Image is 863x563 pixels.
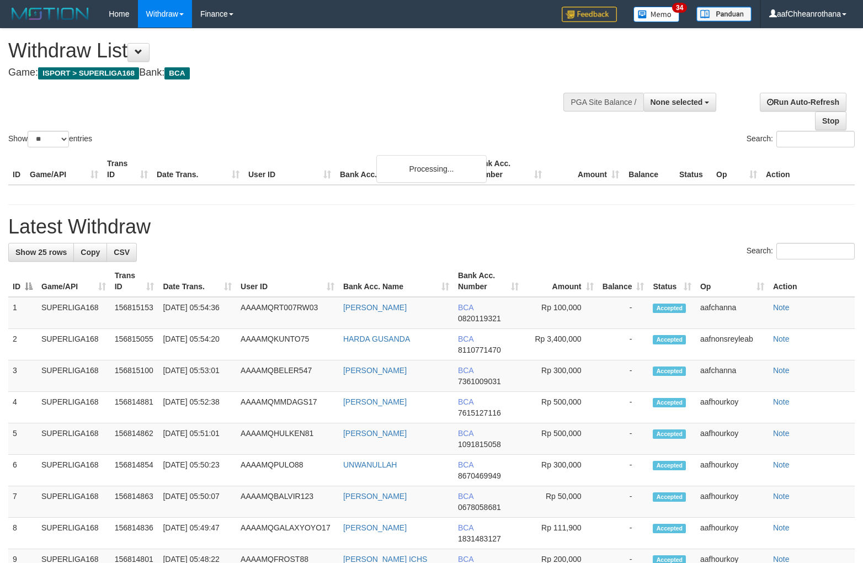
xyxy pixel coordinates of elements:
a: Note [773,303,790,312]
label: Search: [747,243,855,259]
th: User ID: activate to sort column ascending [236,265,339,297]
th: Action [769,265,855,297]
a: [PERSON_NAME] [343,523,407,532]
td: AAAAMQRT007RW03 [236,297,339,329]
select: Showentries [28,131,69,147]
td: 7 [8,486,37,518]
td: [DATE] 05:53:01 [158,360,236,392]
th: Bank Acc. Number [469,153,546,185]
span: Copy 0820119321 to clipboard [458,314,501,323]
td: 8 [8,518,37,549]
input: Search: [776,131,855,147]
span: Copy 8110771470 to clipboard [458,346,501,354]
th: Bank Acc. Number: activate to sort column ascending [454,265,523,297]
a: CSV [106,243,137,262]
td: 156815055 [110,329,159,360]
td: [DATE] 05:52:38 [158,392,236,423]
td: [DATE] 05:49:47 [158,518,236,549]
td: Rp 100,000 [523,297,598,329]
th: Balance: activate to sort column ascending [598,265,649,297]
a: Note [773,366,790,375]
td: aafchanna [696,360,769,392]
a: Note [773,397,790,406]
span: Accepted [653,429,686,439]
th: Action [761,153,855,185]
th: Status [675,153,712,185]
span: BCA [458,303,473,312]
td: aafhourkoy [696,518,769,549]
td: Rp 3,400,000 [523,329,598,360]
a: Note [773,460,790,469]
th: Bank Acc. Name [335,153,469,185]
td: aafchanna [696,297,769,329]
td: 5 [8,423,37,455]
a: Note [773,523,790,532]
th: ID [8,153,25,185]
div: PGA Site Balance / [563,93,643,111]
th: User ID [244,153,335,185]
img: MOTION_logo.png [8,6,92,22]
span: BCA [458,397,473,406]
a: Note [773,334,790,343]
img: panduan.png [696,7,752,22]
td: Rp 300,000 [523,455,598,486]
td: [DATE] 05:54:36 [158,297,236,329]
td: 156815100 [110,360,159,392]
th: Amount [546,153,624,185]
a: HARDA GUSANDA [343,334,410,343]
span: Show 25 rows [15,248,67,257]
span: Copy 0678058681 to clipboard [458,503,501,512]
td: [DATE] 05:50:07 [158,486,236,518]
span: Accepted [653,524,686,533]
td: Rp 300,000 [523,360,598,392]
td: SUPERLIGA168 [37,486,110,518]
span: BCA [458,460,473,469]
td: aafhourkoy [696,423,769,455]
h1: Withdraw List [8,40,564,62]
a: Copy [73,243,107,262]
td: AAAAMQKUNTO75 [236,329,339,360]
td: SUPERLIGA168 [37,455,110,486]
td: aafhourkoy [696,392,769,423]
span: CSV [114,248,130,257]
td: SUPERLIGA168 [37,329,110,360]
td: Rp 50,000 [523,486,598,518]
a: [PERSON_NAME] [343,492,407,501]
a: Note [773,429,790,438]
span: None selected [651,98,703,107]
a: [PERSON_NAME] [343,366,407,375]
img: Button%20Memo.svg [633,7,680,22]
th: Balance [624,153,675,185]
td: 156815153 [110,297,159,329]
a: [PERSON_NAME] [343,397,407,406]
span: BCA [458,523,473,532]
button: None selected [643,93,717,111]
td: AAAAMQBALVIR123 [236,486,339,518]
span: Copy 1091815058 to clipboard [458,440,501,449]
span: Copy 7361009031 to clipboard [458,377,501,386]
td: 6 [8,455,37,486]
td: AAAAMQPULO88 [236,455,339,486]
td: - [598,423,649,455]
td: 156814862 [110,423,159,455]
td: 3 [8,360,37,392]
td: - [598,360,649,392]
td: 4 [8,392,37,423]
span: Copy [81,248,100,257]
th: Amount: activate to sort column ascending [523,265,598,297]
td: SUPERLIGA168 [37,297,110,329]
td: AAAAMQGALAXYOYO17 [236,518,339,549]
div: Processing... [376,155,487,183]
td: 2 [8,329,37,360]
td: - [598,518,649,549]
span: Accepted [653,492,686,502]
span: Accepted [653,335,686,344]
th: Trans ID: activate to sort column ascending [110,265,159,297]
label: Show entries [8,131,92,147]
th: Op: activate to sort column ascending [696,265,769,297]
span: BCA [458,366,473,375]
td: SUPERLIGA168 [37,360,110,392]
td: aafnonsreyleab [696,329,769,360]
a: UNWANULLAH [343,460,397,469]
a: Run Auto-Refresh [760,93,846,111]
